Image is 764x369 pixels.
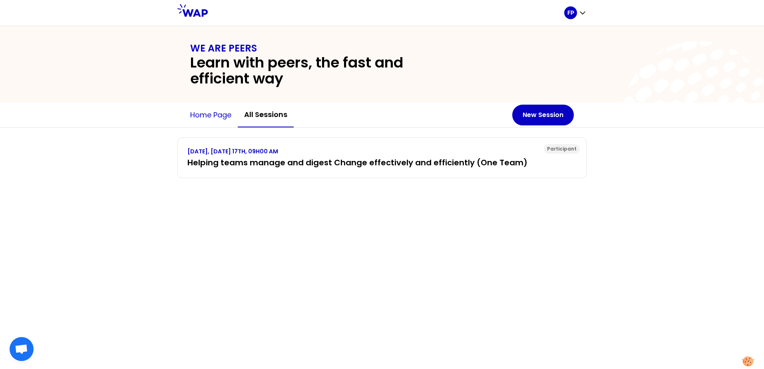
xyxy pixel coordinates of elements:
button: Home page [184,103,238,127]
h3: Helping teams manage and digest Change effectively and efficiently (One Team) [187,157,577,168]
button: FP [564,6,587,19]
button: All sessions [238,103,294,127]
a: [DATE], [DATE] 17TH, 09H00 AMHelping teams manage and digest Change effectively and efficiently (... [187,147,577,168]
h1: WE ARE PEERS [190,42,574,55]
div: Participant [544,144,580,154]
p: FP [567,9,574,17]
div: Ouvrir le chat [10,337,34,361]
h2: Learn with peers, the fast and efficient way [190,55,459,87]
button: New Session [512,105,574,125]
p: [DATE], [DATE] 17TH, 09H00 AM [187,147,577,155]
